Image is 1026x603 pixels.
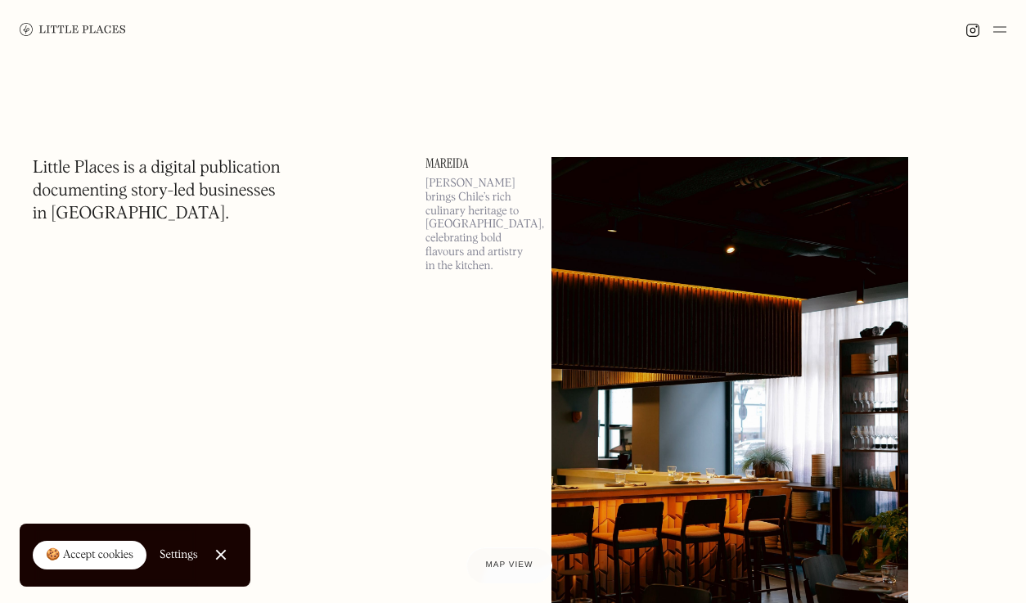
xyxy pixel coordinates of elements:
[466,547,553,583] a: Map view
[46,547,133,564] div: 🍪 Accept cookies
[486,560,533,569] span: Map view
[33,157,281,226] h1: Little Places is a digital publication documenting story-led businesses in [GEOGRAPHIC_DATA].
[33,541,146,570] a: 🍪 Accept cookies
[160,537,198,574] a: Settings
[160,549,198,560] div: Settings
[205,538,237,571] a: Close Cookie Popup
[425,157,532,170] a: Mareida
[425,177,532,273] p: [PERSON_NAME] brings Chile’s rich culinary heritage to [GEOGRAPHIC_DATA], celebrating bold flavou...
